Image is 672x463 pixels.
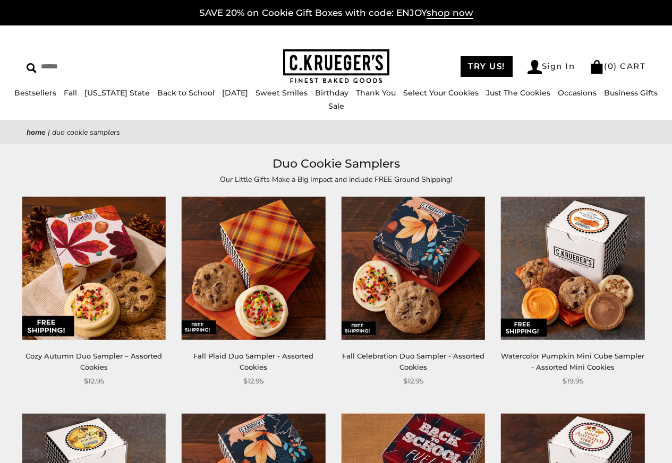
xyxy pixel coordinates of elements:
[25,352,162,371] a: Cozy Autumn Duo Sampler – Assorted Cookies
[64,88,77,98] a: Fall
[283,49,389,84] img: C.KRUEGER'S
[243,375,263,387] span: $12.95
[528,60,542,74] img: Account
[427,7,473,19] span: shop now
[403,375,423,387] span: $12.95
[608,61,614,71] span: 0
[501,352,644,371] a: Watercolor Pumpkin Mini Cube Sampler - Assorted Mini Cookies
[342,352,484,371] a: Fall Celebration Duo Sampler - Assorted Cookies
[182,197,325,340] img: Fall Plaid Duo Sampler - Assorted Cookies
[42,154,630,173] h1: Duo Cookie Samplers
[92,173,581,186] p: Our Little Gifts Make a Big Impact and include FREE Ground Shipping!
[403,88,479,98] a: Select Your Cookies
[563,375,583,387] span: $19.95
[528,60,575,74] a: Sign In
[315,88,348,98] a: Birthday
[342,197,485,340] img: Fall Celebration Duo Sampler - Assorted Cookies
[14,88,56,98] a: Bestsellers
[48,127,50,137] span: |
[157,88,215,98] a: Back to School
[461,56,513,77] a: TRY US!
[52,127,120,137] span: Duo Cookie Samplers
[222,88,248,98] a: [DATE]
[84,88,150,98] a: [US_STATE] State
[486,88,550,98] a: Just The Cookies
[604,88,658,98] a: Business Gifts
[256,88,308,98] a: Sweet Smiles
[590,61,645,71] a: (0) CART
[193,352,313,371] a: Fall Plaid Duo Sampler - Assorted Cookies
[501,197,644,340] img: Watercolor Pumpkin Mini Cube Sampler - Assorted Mini Cookies
[22,197,166,340] img: Cozy Autumn Duo Sampler – Assorted Cookies
[558,88,597,98] a: Occasions
[27,63,37,73] img: Search
[84,375,104,387] span: $12.95
[27,126,645,138] nav: breadcrumbs
[356,88,396,98] a: Thank You
[27,58,168,75] input: Search
[199,7,473,19] a: SAVE 20% on Cookie Gift Boxes with code: ENJOYshop now
[328,101,344,111] a: Sale
[27,127,46,137] a: Home
[590,60,604,74] img: Bag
